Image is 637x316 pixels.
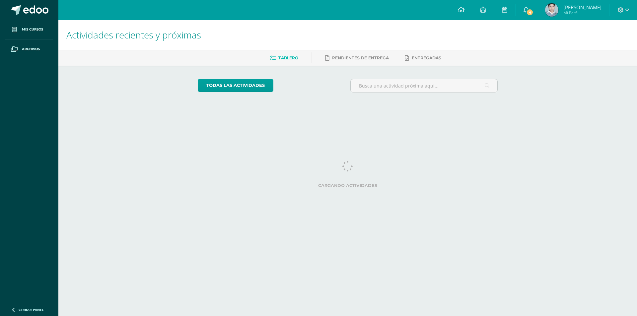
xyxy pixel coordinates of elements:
[563,4,602,11] span: [PERSON_NAME]
[22,27,43,32] span: Mis cursos
[19,307,44,312] span: Cerrar panel
[563,10,602,16] span: Mi Perfil
[332,55,389,60] span: Pendientes de entrega
[66,29,201,41] span: Actividades recientes y próximas
[22,46,40,52] span: Archivos
[405,53,441,63] a: Entregadas
[270,53,298,63] a: Tablero
[351,79,498,92] input: Busca una actividad próxima aquí...
[325,53,389,63] a: Pendientes de entrega
[526,9,533,16] span: 4
[412,55,441,60] span: Entregadas
[198,183,498,188] label: Cargando actividades
[5,20,53,39] a: Mis cursos
[198,79,273,92] a: todas las Actividades
[278,55,298,60] span: Tablero
[5,39,53,59] a: Archivos
[545,3,558,17] img: 786043bd1d74ae9ce13740e041e1cee8.png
